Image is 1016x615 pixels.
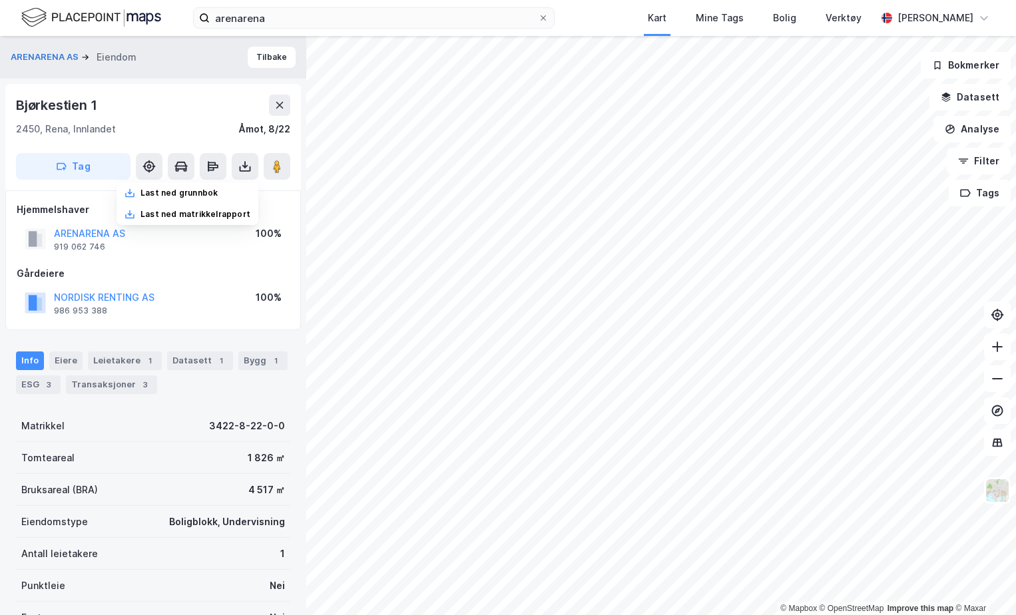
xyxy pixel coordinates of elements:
div: Tomteareal [21,450,75,466]
div: 2450, Rena, Innlandet [16,121,116,137]
input: Søk på adresse, matrikkel, gårdeiere, leietakere eller personer [210,8,538,28]
div: 4 517 ㎡ [248,482,285,498]
div: Nei [270,578,285,594]
button: Datasett [929,84,1011,110]
button: Tilbake [248,47,296,68]
div: [PERSON_NAME] [897,10,973,26]
div: 3422-8-22-0-0 [209,418,285,434]
button: ARENARENA AS [11,51,81,64]
div: 1 826 ㎡ [248,450,285,466]
div: 100% [256,290,282,306]
div: 3 [138,378,152,391]
a: Mapbox [780,604,817,613]
div: Transaksjoner [66,375,157,394]
div: Bjørkestien 1 [16,95,99,116]
div: Last ned matrikkelrapport [140,209,250,220]
div: Eiendomstype [21,514,88,530]
div: 3 [42,378,55,391]
div: 1 [269,354,282,367]
div: Bygg [238,351,288,370]
div: Info [16,351,44,370]
div: 919 062 746 [54,242,105,252]
div: Mine Tags [696,10,744,26]
div: Last ned grunnbok [140,188,218,198]
div: Eiere [49,351,83,370]
div: Datasett [167,351,233,370]
div: Åmot, 8/22 [238,121,290,137]
div: Gårdeiere [17,266,290,282]
a: Improve this map [888,604,953,613]
img: logo.f888ab2527a4732fd821a326f86c7f29.svg [21,6,161,29]
div: Hjemmelshaver [17,202,290,218]
div: Matrikkel [21,418,65,434]
div: Boligblokk, Undervisning [169,514,285,530]
div: Leietakere [88,351,162,370]
div: 986 953 388 [54,306,107,316]
div: Punktleie [21,578,65,594]
iframe: Chat Widget [949,551,1016,615]
img: Z [985,478,1010,503]
div: Bruksareal (BRA) [21,482,98,498]
div: Kart [648,10,666,26]
div: Bolig [773,10,796,26]
button: Analyse [933,116,1011,142]
button: Tags [949,180,1011,206]
button: Filter [947,148,1011,174]
div: 1 [280,546,285,562]
div: Antall leietakere [21,546,98,562]
div: Verktøy [826,10,862,26]
div: 100% [256,226,282,242]
div: Eiendom [97,49,136,65]
div: ESG [16,375,61,394]
button: Bokmerker [921,52,1011,79]
button: Tag [16,153,130,180]
div: 1 [143,354,156,367]
a: OpenStreetMap [820,604,884,613]
div: 1 [214,354,228,367]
